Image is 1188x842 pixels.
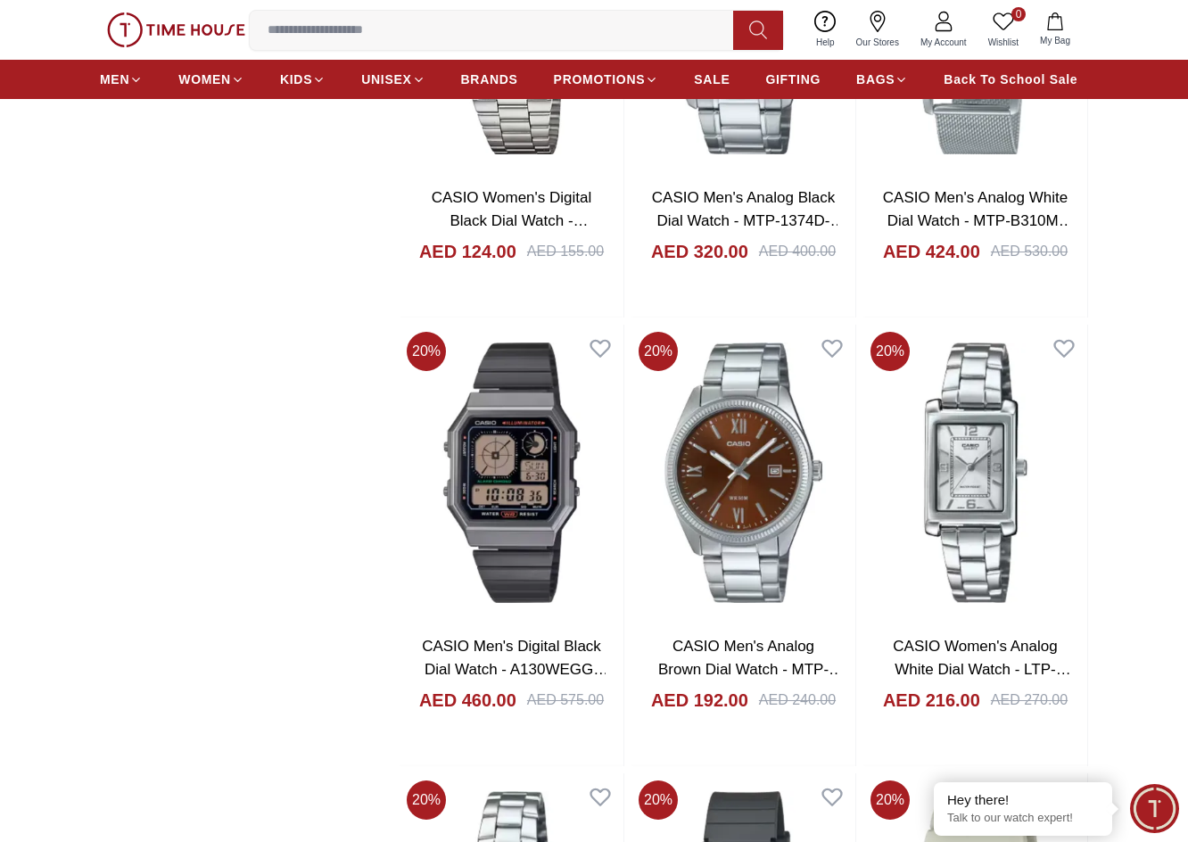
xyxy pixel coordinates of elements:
span: BAGS [856,70,895,88]
span: 20 % [639,332,678,371]
a: WOMEN [178,63,244,95]
span: 0 [1011,7,1026,21]
span: MEN [100,70,129,88]
a: CASIO Women's Analog White Dial Watch - LTP-1234DD-7ADF [893,638,1070,700]
span: SALE [694,70,730,88]
span: 20 % [639,780,678,820]
p: Talk to our watch expert! [947,811,1099,826]
h4: AED 124.00 [419,239,516,264]
span: 20 % [870,780,910,820]
div: AED 270.00 [991,689,1068,711]
span: Our Stores [849,36,906,49]
h4: AED 192.00 [651,688,748,713]
a: Our Stores [846,7,910,53]
a: KIDS [280,63,326,95]
span: GIFTING [765,70,821,88]
div: AED 240.00 [759,689,836,711]
h4: AED 424.00 [883,239,980,264]
a: CASIO Men's Analog Brown Dial Watch - MTP-1302DD-5AVDF [658,638,844,700]
h4: AED 320.00 [651,239,748,264]
div: AED 400.00 [759,241,836,262]
a: CASIO Men's Digital Black Dial Watch - A130WEGG-1ADF [422,638,608,700]
a: CASIO Women's Digital Black Dial Watch - B640WD-1AVDF [432,189,592,252]
div: Chat Widget [1130,784,1179,833]
a: CASIO Men's Analog White Dial Watch - MTP-B310M-7AVDF [883,189,1074,252]
h4: AED 460.00 [419,688,516,713]
span: PROMOTIONS [554,70,646,88]
span: My Bag [1033,34,1077,47]
a: SALE [694,63,730,95]
span: UNISEX [361,70,411,88]
a: BRANDS [461,63,518,95]
a: MEN [100,63,143,95]
img: CASIO Men's Analog Brown Dial Watch - MTP-1302DD-5AVDF [631,325,855,621]
span: WOMEN [178,70,231,88]
div: AED 155.00 [527,241,604,262]
span: My Account [913,36,974,49]
span: Help [809,36,842,49]
h4: AED 216.00 [883,688,980,713]
div: AED 575.00 [527,689,604,711]
a: 0Wishlist [978,7,1029,53]
a: CASIO Men's Analog Black Dial Watch - MTP-1374D-1A3VDF [652,189,846,252]
a: PROMOTIONS [554,63,659,95]
span: 20 % [407,332,446,371]
span: BRANDS [461,70,518,88]
a: Back To School Sale [944,63,1077,95]
img: ... [107,12,245,47]
span: 20 % [870,332,910,371]
button: My Bag [1029,9,1081,51]
a: BAGS [856,63,908,95]
div: Hey there! [947,791,1099,809]
a: GIFTING [765,63,821,95]
div: AED 530.00 [991,241,1068,262]
span: Wishlist [981,36,1026,49]
img: CASIO Women's Analog White Dial Watch - LTP-1234DD-7ADF [863,325,1087,621]
span: 20 % [407,780,446,820]
span: KIDS [280,70,312,88]
a: Help [805,7,846,53]
span: Back To School Sale [944,70,1077,88]
img: CASIO Men's Digital Black Dial Watch - A130WEGG-1ADF [400,325,623,621]
a: UNISEX [361,63,425,95]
